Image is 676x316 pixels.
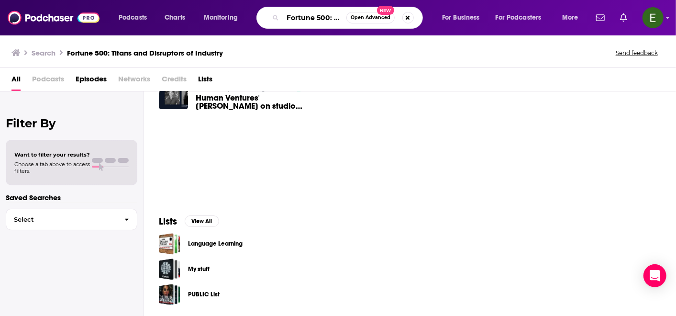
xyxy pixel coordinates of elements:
[162,71,187,91] span: Credits
[616,10,631,26] a: Show notifications dropdown
[188,264,210,274] a: My stuff
[118,71,150,91] span: Networks
[159,215,219,227] a: ListsView All
[613,49,661,57] button: Send feedback
[489,10,555,25] button: open menu
[14,151,90,158] span: Want to filter your results?
[197,10,250,25] button: open menu
[188,289,220,300] a: PUBLIC List
[6,193,137,202] p: Saved Searches
[562,11,578,24] span: More
[435,10,492,25] button: open menu
[643,7,664,28] img: User Profile
[377,6,394,15] span: New
[8,9,100,27] img: Podchaser - Follow, Share and Rate Podcasts
[204,11,238,24] span: Monitoring
[196,94,319,110] span: Human Ventures' [PERSON_NAME] on studio models, developing their business creation platform to ad...
[196,94,319,110] a: Human Ventures' Heather Hartnett on studio models, developing their business creation platform to...
[643,264,666,287] div: Open Intercom Messenger
[198,71,212,91] a: Lists
[32,48,55,57] h3: Search
[496,11,542,24] span: For Podcasters
[6,116,137,130] h2: Filter By
[165,11,185,24] span: Charts
[188,238,243,249] a: Language Learning
[185,215,219,227] button: View All
[112,10,159,25] button: open menu
[158,10,191,25] a: Charts
[442,11,480,24] span: For Business
[283,10,346,25] input: Search podcasts, credits, & more...
[266,7,432,29] div: Search podcasts, credits, & more...
[555,10,590,25] button: open menu
[76,71,107,91] a: Episodes
[32,71,64,91] span: Podcasts
[159,259,180,280] a: My stuff
[6,209,137,230] button: Select
[592,10,609,26] a: Show notifications dropdown
[14,161,90,174] span: Choose a tab above to access filters.
[159,215,177,227] h2: Lists
[159,80,188,109] img: Human Ventures' Heather Hartnett on studio models, developing their business creation platform to...
[6,216,117,223] span: Select
[159,284,180,305] a: PUBLIC List
[159,233,180,255] a: Language Learning
[346,12,395,23] button: Open AdvancedNew
[67,48,223,57] h3: Fortune 500: Titans and Disruptors of Industry
[11,71,21,91] a: All
[643,7,664,28] button: Show profile menu
[643,7,664,28] span: Logged in as Emily.Kaplan
[119,11,147,24] span: Podcasts
[351,15,390,20] span: Open Advanced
